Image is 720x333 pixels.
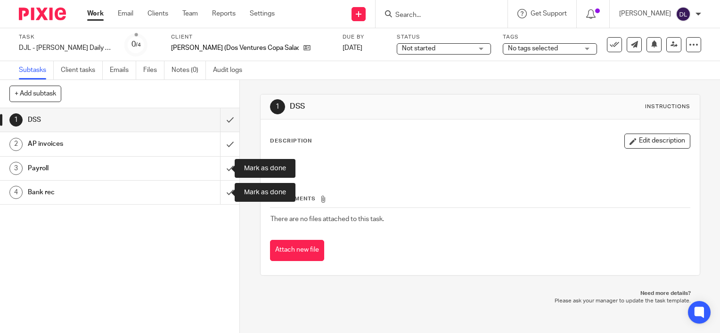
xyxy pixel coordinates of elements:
[9,162,23,175] div: 3
[172,61,206,79] a: Notes (0)
[147,9,168,18] a: Clients
[645,103,690,111] div: Instructions
[28,185,150,199] h1: Bank rec
[9,138,23,151] div: 2
[402,45,435,52] span: Not started
[397,33,491,41] label: Status
[394,11,479,20] input: Search
[19,61,54,79] a: Subtasks
[270,196,316,201] span: Attachments
[270,297,691,305] p: Please ask your manager to update the task template.
[290,102,500,111] h1: DSS
[19,33,113,41] label: Task
[531,10,567,17] span: Get Support
[343,45,362,51] span: [DATE]
[19,43,113,53] div: DJL - [PERSON_NAME] Daily Tasks - [DATE]
[143,61,164,79] a: Files
[171,33,331,41] label: Client
[619,9,671,18] p: [PERSON_NAME]
[270,216,384,222] span: There are no files attached to this task.
[270,99,285,114] div: 1
[270,240,324,261] button: Attach new file
[28,113,150,127] h1: DSS
[28,161,150,175] h1: Payroll
[508,45,558,52] span: No tags selected
[9,186,23,199] div: 4
[343,33,385,41] label: Due by
[118,9,133,18] a: Email
[9,86,61,102] button: + Add subtask
[624,134,690,149] button: Edit description
[28,137,150,151] h1: AP invoices
[87,9,104,18] a: Work
[110,61,136,79] a: Emails
[136,42,141,48] small: /4
[503,33,597,41] label: Tags
[9,113,23,127] div: 1
[212,9,236,18] a: Reports
[171,43,299,53] p: [PERSON_NAME] (Dos Ventures Copa Salads LLC)
[213,61,249,79] a: Audit logs
[131,39,141,50] div: 0
[676,7,691,22] img: svg%3E
[19,43,113,53] div: DJL - Salata Daily Tasks - Thursday
[270,137,312,145] p: Description
[19,8,66,20] img: Pixie
[250,9,275,18] a: Settings
[182,9,198,18] a: Team
[61,61,103,79] a: Client tasks
[270,290,691,297] p: Need more details?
